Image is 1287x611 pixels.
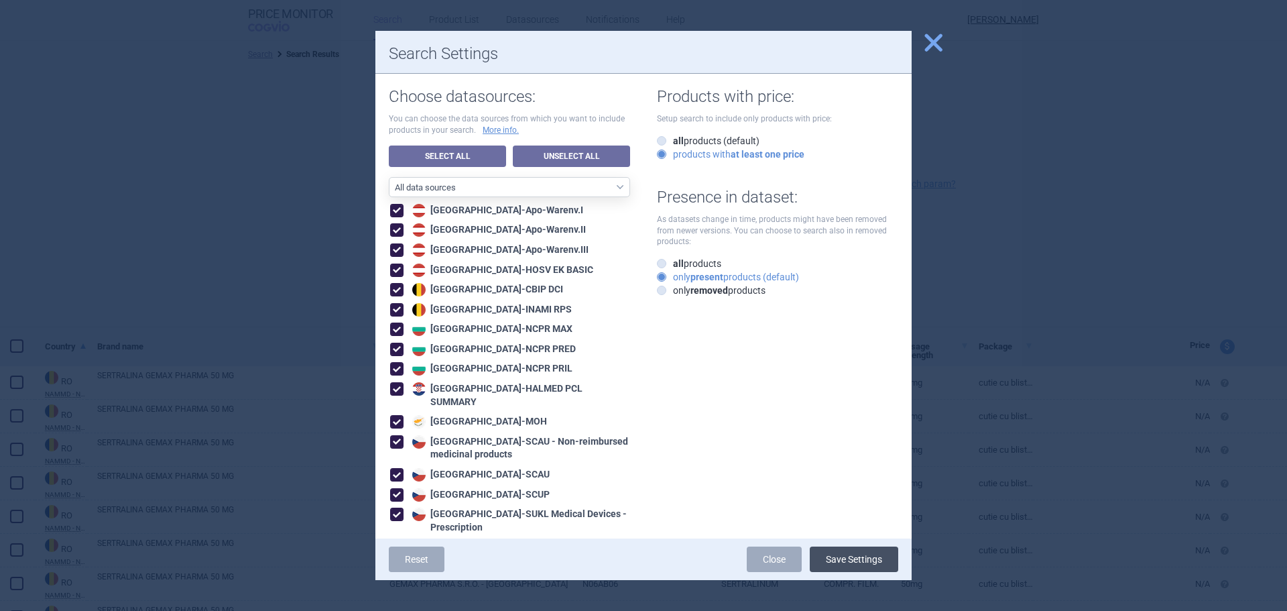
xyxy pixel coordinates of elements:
h1: Choose datasources: [389,87,630,107]
div: [GEOGRAPHIC_DATA] - INAMI RPS [409,303,572,317]
strong: all [673,135,684,146]
a: Reset [389,547,444,572]
strong: all [673,258,684,269]
img: Croatia [412,382,426,396]
img: Belgium [412,303,426,317]
h1: Products with price: [657,87,898,107]
strong: at least one price [731,149,804,160]
img: Bulgaria [412,362,426,376]
label: products (default) [657,134,759,148]
div: [GEOGRAPHIC_DATA] - NCPR PRED [409,343,576,356]
img: Austria [412,264,426,277]
img: Cyprus [412,415,426,429]
h1: Presence in dataset: [657,188,898,207]
div: [GEOGRAPHIC_DATA] - SCUP [409,488,550,502]
strong: present [690,272,723,282]
div: [GEOGRAPHIC_DATA] - MOH [409,415,547,429]
img: Bulgaria [412,343,426,356]
a: Select All [389,146,506,167]
img: Czech Republic [412,468,426,482]
div: [GEOGRAPHIC_DATA] - Apo-Warenv.I [409,204,583,217]
img: Austria [412,204,426,217]
label: only products (default) [657,270,799,284]
img: Czech Republic [412,508,426,521]
img: Bulgaria [412,323,426,336]
h1: Search Settings [389,44,898,64]
img: Austria [412,243,426,257]
img: Czech Republic [412,435,426,449]
p: You can choose the data sources from which you want to include products in your search. [389,113,630,136]
div: [GEOGRAPHIC_DATA] - SCAU [409,468,550,482]
div: [GEOGRAPHIC_DATA] - Apo-Warenv.II [409,223,586,237]
label: only products [657,284,765,297]
div: [GEOGRAPHIC_DATA] - CBIP DCI [409,283,563,296]
label: products [657,257,721,270]
button: Save Settings [810,547,898,572]
img: Czech Republic [412,488,426,502]
div: [GEOGRAPHIC_DATA] - HOSV EK BASIC [409,264,593,277]
img: Austria [412,223,426,237]
div: [GEOGRAPHIC_DATA] - SCAU - Non-reimbursed medicinal products [409,435,630,461]
a: Unselect All [513,146,630,167]
div: [GEOGRAPHIC_DATA] - Apo-Warenv.III [409,243,589,257]
div: [GEOGRAPHIC_DATA] - NCPR PRIL [409,362,572,376]
div: [GEOGRAPHIC_DATA] - SUKL Medical Devices - Prescription [409,508,630,534]
img: Belgium [412,283,426,296]
label: products with [657,148,804,161]
div: [GEOGRAPHIC_DATA] - NCPR MAX [409,323,572,336]
a: More info. [483,125,519,136]
p: As datasets change in time, products might have been removed from newer versions. You can choose ... [657,214,898,247]
p: Setup search to include only products with price: [657,113,898,125]
div: [GEOGRAPHIC_DATA] - HALMED PCL SUMMARY [409,382,630,408]
strong: removed [690,285,728,296]
a: Close [747,547,802,572]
